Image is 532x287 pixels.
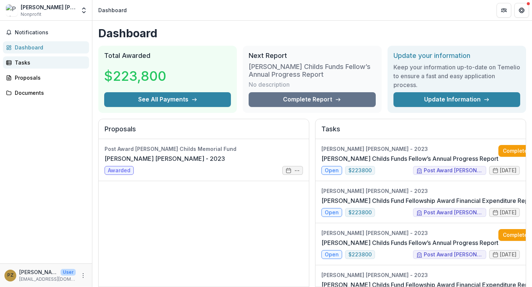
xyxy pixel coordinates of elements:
a: Documents [3,87,89,99]
div: Proposals [15,74,83,82]
button: Open entity switcher [79,3,89,18]
div: Petra Vande Zande [7,273,14,278]
nav: breadcrumb [95,5,130,15]
a: Update Information [393,92,520,107]
a: [PERSON_NAME] Childs Funds Fellow’s Annual Progress Report [321,238,498,247]
button: Get Help [514,3,529,18]
div: [PERSON_NAME] [PERSON_NAME] [21,3,76,11]
p: [PERSON_NAME] [PERSON_NAME] [19,268,58,276]
h3: $223,800 [104,66,166,86]
button: Partners [497,3,511,18]
h2: Update your information [393,52,520,60]
div: Tasks [15,59,83,66]
div: Dashboard [15,44,83,51]
h3: Keep your information up-to-date on Temelio to ensure a fast and easy application process. [393,63,520,89]
div: Dashboard [98,6,127,14]
button: More [79,271,88,280]
h3: [PERSON_NAME] Childs Funds Fellow’s Annual Progress Report [249,63,375,79]
span: Notifications [15,30,86,36]
span: Nonprofit [21,11,41,18]
h2: Next Report [249,52,375,60]
h2: Total Awarded [104,52,231,60]
p: User [61,269,76,276]
a: [PERSON_NAME] [PERSON_NAME] - 2023 [105,154,225,163]
h2: Tasks [321,125,520,139]
a: Tasks [3,56,89,69]
a: [PERSON_NAME] Childs Funds Fellow’s Annual Progress Report [321,154,498,163]
button: See All Payments [104,92,231,107]
a: Proposals [3,72,89,84]
a: Dashboard [3,41,89,53]
img: Petra Vande Zande [6,4,18,16]
a: Complete Report [249,92,375,107]
div: Documents [15,89,83,97]
h2: Proposals [105,125,303,139]
h1: Dashboard [98,27,526,40]
p: [EMAIL_ADDRESS][DOMAIN_NAME] [19,276,76,283]
p: No description [249,80,290,89]
button: Notifications [3,27,89,38]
